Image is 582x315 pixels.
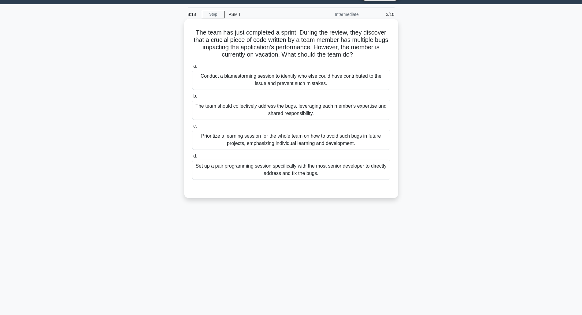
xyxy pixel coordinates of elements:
[309,8,362,20] div: Intermediate
[191,29,391,59] h5: The team has just completed a sprint. During the review, they discover that a crucial piece of co...
[202,11,225,18] a: Stop
[192,100,390,120] div: The team should collectively address the bugs, leveraging each member's expertise and shared resp...
[362,8,398,20] div: 3/10
[192,70,390,90] div: Conduct a blamestorming session to identify who else could have contributed to the issue and prev...
[193,123,197,128] span: c.
[193,153,197,158] span: d.
[184,8,202,20] div: 8:18
[192,130,390,150] div: Prioritize a learning session for the whole team on how to avoid such bugs in future projects, em...
[193,93,197,98] span: b.
[193,63,197,69] span: a.
[225,8,309,20] div: PSM I
[192,160,390,180] div: Set up a pair programming session specifically with the most senior developer to directly address...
